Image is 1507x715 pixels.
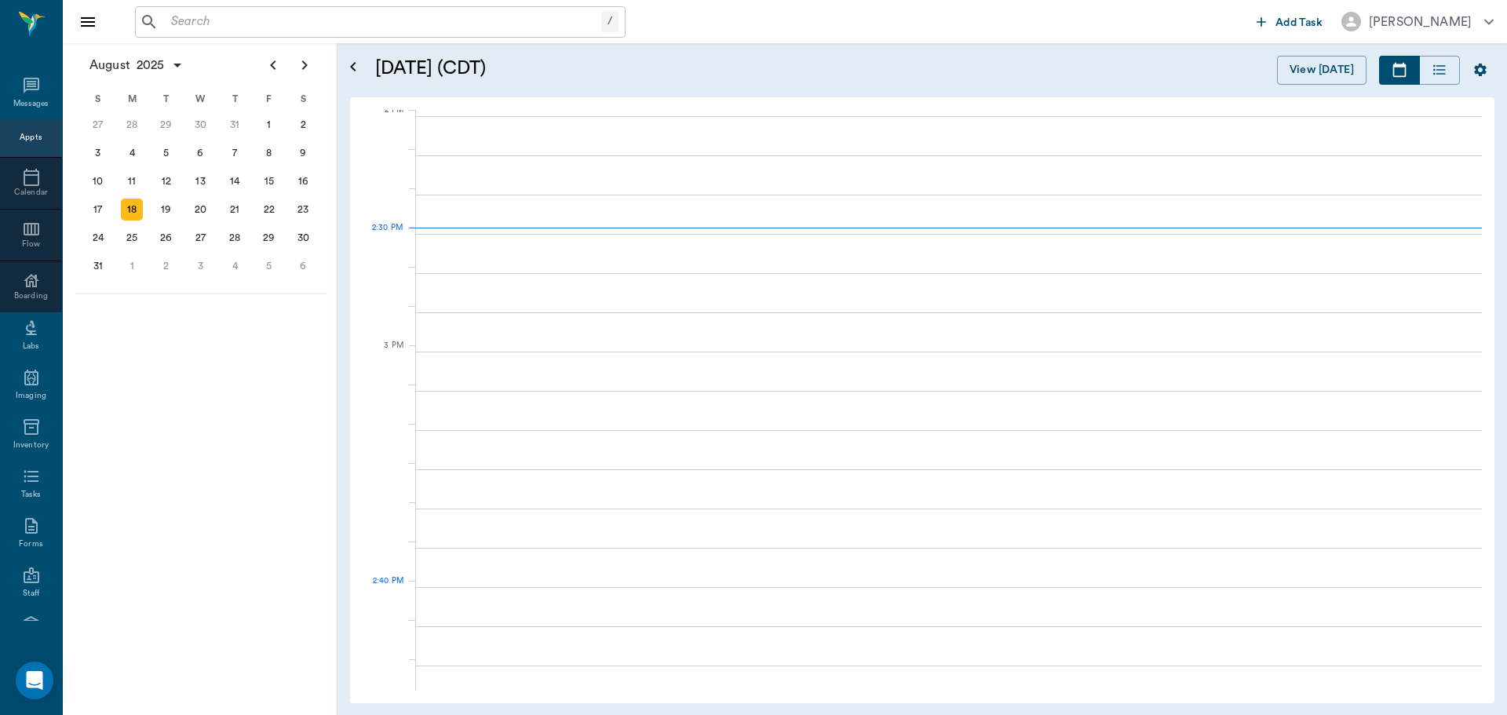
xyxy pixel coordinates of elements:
[258,142,280,164] div: Friday, August 8, 2025
[224,227,246,249] div: Thursday, August 28, 2025
[87,142,109,164] div: Sunday, August 3, 2025
[258,114,280,136] div: Friday, August 1, 2025
[289,49,320,81] button: Next page
[292,227,314,249] div: Saturday, August 30, 2025
[121,227,143,249] div: Monday, August 25, 2025
[155,114,177,136] div: Tuesday, July 29, 2025
[224,142,246,164] div: Thursday, August 7, 2025
[21,489,41,501] div: Tasks
[1277,56,1367,85] button: View [DATE]
[86,54,133,76] span: August
[121,170,143,192] div: Monday, August 11, 2025
[155,142,177,164] div: Tuesday, August 5, 2025
[155,199,177,221] div: Tuesday, August 19, 2025
[363,102,403,141] div: 2 PM
[1250,7,1329,36] button: Add Task
[190,227,212,249] div: Wednesday, August 27, 2025
[190,199,212,221] div: Wednesday, August 20, 2025
[87,255,109,277] div: Sunday, August 31, 2025
[258,170,280,192] div: Friday, August 15, 2025
[72,6,104,38] button: Close drawer
[258,255,280,277] div: Friday, September 5, 2025
[121,255,143,277] div: Monday, September 1, 2025
[286,87,320,111] div: S
[1369,13,1472,31] div: [PERSON_NAME]
[133,54,168,76] span: 2025
[13,440,49,451] div: Inventory
[184,87,218,111] div: W
[87,227,109,249] div: Sunday, August 24, 2025
[292,199,314,221] div: Saturday, August 23, 2025
[258,227,280,249] div: Friday, August 29, 2025
[190,255,212,277] div: Wednesday, September 3, 2025
[87,170,109,192] div: Sunday, August 10, 2025
[292,114,314,136] div: Saturday, August 2, 2025
[121,199,143,221] div: Today, Monday, August 18, 2025
[190,114,212,136] div: Wednesday, July 30, 2025
[252,87,286,111] div: F
[87,199,109,221] div: Sunday, August 17, 2025
[121,142,143,164] div: Monday, August 4, 2025
[1329,7,1506,36] button: [PERSON_NAME]
[19,538,42,550] div: Forms
[155,255,177,277] div: Tuesday, September 2, 2025
[217,87,252,111] div: T
[165,11,601,33] input: Search
[224,114,246,136] div: Thursday, July 31, 2025
[292,142,314,164] div: Saturday, August 9, 2025
[81,87,115,111] div: S
[190,142,212,164] div: Wednesday, August 6, 2025
[82,49,192,81] button: August2025
[363,337,403,377] div: 3 PM
[16,662,53,699] div: Open Intercom Messenger
[149,87,184,111] div: T
[292,170,314,192] div: Saturday, August 16, 2025
[20,132,42,144] div: Appts
[16,390,46,402] div: Imaging
[257,49,289,81] button: Previous page
[115,87,150,111] div: M
[375,56,787,81] h5: [DATE] (CDT)
[601,11,618,32] div: /
[224,170,246,192] div: Thursday, August 14, 2025
[190,170,212,192] div: Wednesday, August 13, 2025
[363,573,403,612] div: 4 PM
[13,98,49,110] div: Messages
[344,37,363,97] button: Open calendar
[258,199,280,221] div: Friday, August 22, 2025
[224,255,246,277] div: Thursday, September 4, 2025
[87,114,109,136] div: Sunday, July 27, 2025
[155,170,177,192] div: Tuesday, August 12, 2025
[121,114,143,136] div: Monday, July 28, 2025
[292,255,314,277] div: Saturday, September 6, 2025
[23,341,39,352] div: Labs
[155,227,177,249] div: Tuesday, August 26, 2025
[224,199,246,221] div: Thursday, August 21, 2025
[23,588,39,600] div: Staff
